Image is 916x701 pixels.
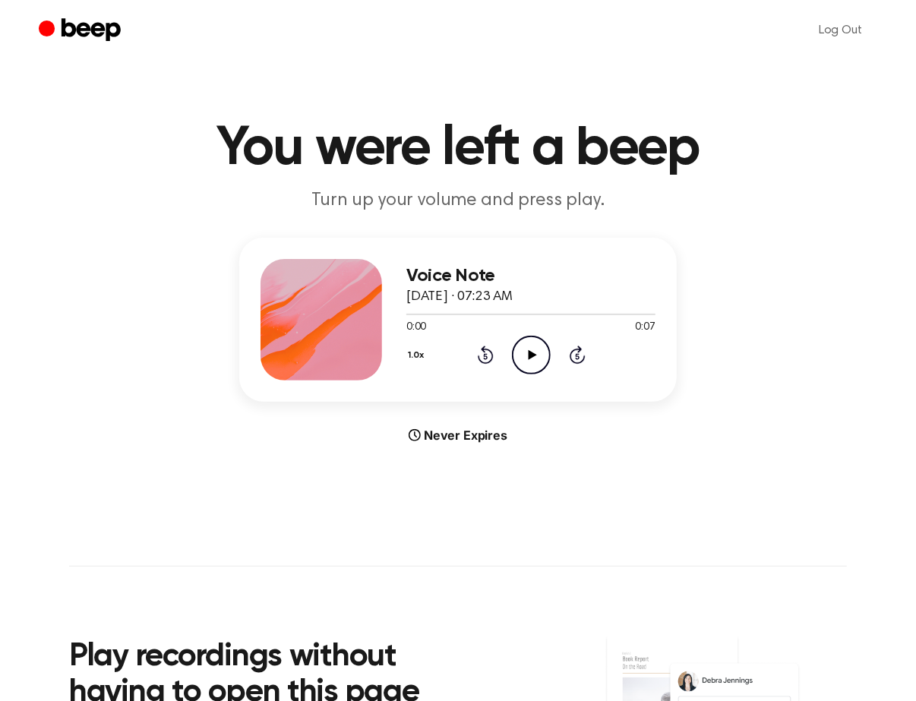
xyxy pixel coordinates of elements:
a: Beep [39,16,125,46]
div: Never Expires [239,426,677,444]
button: 1.0x [406,343,430,368]
h3: Voice Note [406,266,655,286]
a: Log Out [804,12,877,49]
span: [DATE] · 07:23 AM [406,290,513,304]
span: 0:07 [636,320,655,336]
h1: You were left a beep [69,122,847,176]
p: Turn up your volume and press play. [166,188,750,213]
span: 0:00 [406,320,426,336]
